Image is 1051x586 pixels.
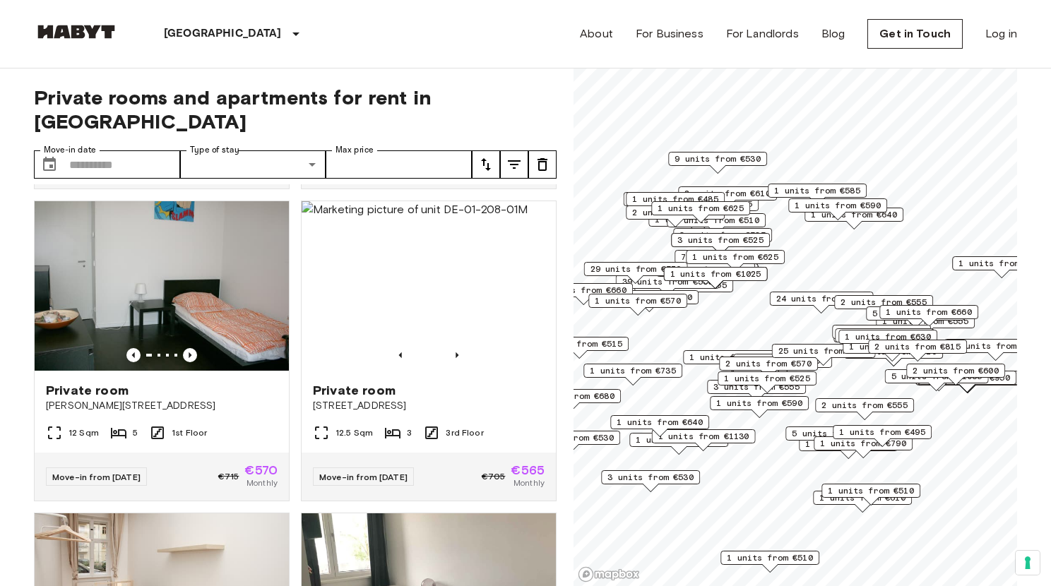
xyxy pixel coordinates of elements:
label: Max price [336,144,374,156]
div: Map marker [664,267,768,289]
span: 2 units from €600 [913,364,999,377]
div: Map marker [686,250,785,272]
span: 7 units from €950 [924,371,1010,384]
div: Map marker [629,433,728,455]
a: Mapbox logo [578,566,640,582]
div: Map marker [673,228,772,250]
div: Map marker [834,295,933,317]
span: €705 [482,470,506,483]
span: 1 units from €495 [839,426,925,438]
span: 1 units from €570 [595,294,681,307]
div: Map marker [668,152,767,174]
span: 1 units from €625 [692,251,778,263]
div: Map marker [707,380,806,402]
span: 2 units from €690 [606,291,692,304]
button: tune [528,150,557,179]
a: Marketing picture of unit DE-01-208-01MPrevious imagePrevious imagePrivate room[STREET_ADDRESS]12... [301,201,557,501]
div: Map marker [720,551,819,573]
span: 1 units from €510 [828,484,914,497]
span: 1 units from €570 [636,433,722,446]
span: 24 units from €530 [776,292,867,305]
span: 1 units from €735 [590,364,676,377]
span: 1st Floor [172,426,207,439]
span: Move-in from [DATE] [52,472,141,482]
div: Map marker [624,192,728,214]
button: Previous image [450,348,464,362]
span: [STREET_ADDRESS] [313,399,545,413]
span: Private room [46,382,129,399]
span: 2 units from €610 [684,187,771,200]
span: 1 units from €1130 [658,430,749,443]
p: [GEOGRAPHIC_DATA] [164,25,282,42]
a: Log in [985,25,1017,42]
span: 1 units from €640 [841,329,927,342]
span: 1 units from €640 [617,416,703,429]
div: Map marker [610,415,709,437]
span: Monthly [513,477,545,489]
div: Map marker [601,470,700,492]
span: 2 units from €555 [841,296,927,309]
div: Map marker [675,250,773,272]
span: 12 Sqm [69,426,99,439]
span: 5 units from €660 [872,307,958,320]
button: tune [500,150,528,179]
img: Marketing picture of unit DE-01-208-01M [302,201,556,371]
span: 2 units from €570 [725,357,812,370]
span: [PERSON_NAME][STREET_ADDRESS] [46,399,278,413]
div: Map marker [626,192,725,214]
div: Map marker [866,306,965,328]
span: 1 units from €610 [819,491,905,504]
div: Map marker [788,198,887,220]
div: Map marker [530,337,629,359]
span: 29 units from €570 [590,263,682,275]
div: Map marker [952,256,1051,278]
span: 5 units from €1085 [891,370,982,383]
span: €565 [511,464,545,477]
span: 5 [133,426,138,439]
span: 3 units from €530 [607,471,694,484]
span: 1 units from €980 [958,257,1045,270]
span: 5 units from €590 [792,427,878,440]
span: 1 units from €680 [528,390,614,402]
div: Map marker [835,328,934,350]
div: Map marker [534,283,633,305]
span: 12.5 Sqm [336,426,373,439]
span: 3 [407,426,412,439]
button: Choose date [35,150,64,179]
div: Map marker [813,491,912,513]
a: Marketing picture of unit DE-01-302-004-04Previous imagePrevious imagePrivate room[PERSON_NAME][S... [34,201,290,501]
a: For Landlords [726,25,799,42]
span: 1 units from €660 [886,306,972,318]
label: Type of stay [190,144,239,156]
span: 1 units from €510 [727,551,813,564]
div: Map marker [770,292,874,313]
span: 1 units from €1025 [670,268,761,280]
div: Map marker [652,429,756,451]
div: Map marker [719,357,818,378]
div: Map marker [718,371,817,393]
span: 1 units from €585 [774,184,860,197]
span: 1 units from €625 [658,202,744,215]
div: Map marker [838,330,937,352]
span: 1 units from €725 [689,351,776,364]
div: Map marker [814,436,913,458]
div: Map marker [944,339,1048,361]
button: Previous image [393,348,408,362]
span: 2 units from €815 [874,340,961,353]
div: Map marker [683,350,782,372]
div: Map marker [671,233,770,255]
span: 3rd Floor [446,426,483,439]
span: 1 units from €630 [845,330,931,343]
a: For Business [636,25,703,42]
a: About [580,25,613,42]
div: Map marker [879,305,978,327]
img: Habyt [34,25,119,39]
span: 2 units from €510 [673,214,759,227]
span: Monthly [247,477,278,489]
div: Map marker [678,186,777,208]
span: 1 units from €590 [716,397,802,409]
div: Map marker [588,294,687,316]
div: Map marker [733,354,832,376]
div: Map marker [768,184,867,205]
span: 1 units from €525 [724,372,810,385]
